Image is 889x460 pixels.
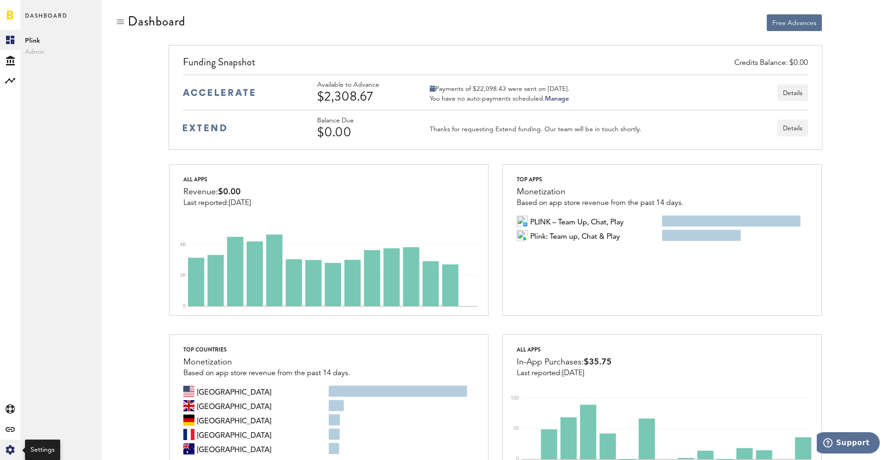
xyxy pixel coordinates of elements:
[545,96,569,102] a: Manage
[530,216,624,227] span: PLINK – Team Up, Chat, Play
[183,400,194,411] img: gb.svg
[197,443,271,454] span: Australia
[183,355,350,369] div: Monetization
[562,370,584,377] span: [DATE]
[317,117,405,125] div: Balance Due
[25,10,68,30] span: Dashboard
[31,445,55,454] div: Settings
[183,185,251,199] div: Revenue:
[197,386,271,397] span: United States
[517,199,683,207] div: Based on app store revenue from the past 14 days.
[513,427,519,431] text: 50
[229,199,251,207] span: [DATE]
[317,81,405,89] div: Available to Advance
[180,273,186,278] text: 2K
[317,89,405,104] div: $2,308.67
[523,236,528,241] img: 17.png
[517,185,683,199] div: Monetization
[517,216,528,227] img: 100x100bb_s8d0GN8.jpg
[183,443,194,454] img: au.svg
[777,84,808,101] button: Details
[183,429,194,440] img: fr.svg
[183,415,194,426] img: de.svg
[523,222,528,227] img: 21.png
[317,125,405,140] div: $0.00
[183,344,350,355] div: Top countries
[183,386,194,397] img: us.svg
[183,55,808,75] div: Funding Snapshot
[430,85,570,93] div: Payments of $22,098.43 were sent on [DATE].
[197,429,271,440] span: France
[767,14,822,31] button: Free Advances
[183,89,255,96] img: accelerate-medium-blue-logo.svg
[584,358,612,366] span: $35.75
[183,174,251,185] div: All apps
[817,432,880,455] iframe: Opens a widget where you can find more information
[25,35,97,46] span: Plink
[430,125,641,134] div: Thanks for requesting Extend funding. Our team will be in touch shortly.
[218,188,241,196] span: $0.00
[183,124,226,132] img: extend-medium-blue-logo.svg
[517,174,683,185] div: Top apps
[25,46,97,57] span: Admin
[197,415,271,426] span: Germany
[180,243,186,247] text: 4K
[183,304,186,308] text: 0
[128,14,185,29] div: Dashboard
[777,120,808,136] a: Details
[183,199,251,207] div: Last reported:
[517,344,612,355] div: All apps
[517,230,528,241] img: yjWeWNylWFFRpoLgQUVyPxDfqq3O9dYRdTPZuGJDCjwwvEkrzxOBN5oUuC_igxwX6w
[430,95,570,103] div: You have no auto-payments scheduled.
[530,230,620,241] span: Plink: Team up, Chat & Play
[734,58,808,69] div: Credits Balance: $0.00
[511,396,519,401] text: 100
[517,355,612,369] div: In-App Purchases:
[197,400,271,411] span: United Kingdom
[517,369,612,377] div: Last reported:
[183,369,350,377] div: Based on app store revenue from the past 14 days.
